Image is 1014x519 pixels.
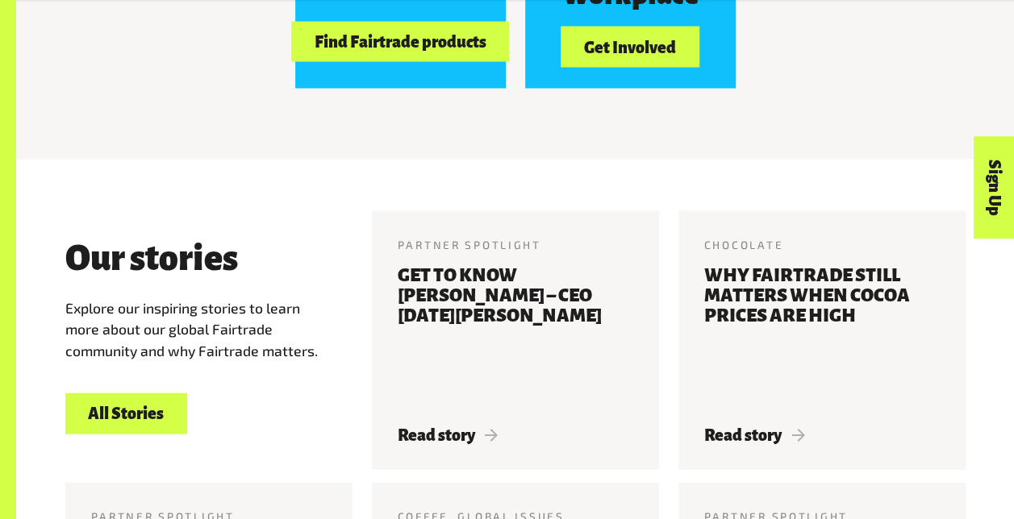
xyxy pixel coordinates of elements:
[704,266,940,406] h3: Why Fairtrade still matters when cocoa prices are high
[704,426,805,444] span: Read story
[398,266,633,406] h3: Get to know [PERSON_NAME] – CEO [DATE][PERSON_NAME]
[398,238,541,251] span: Partner Spotlight
[704,238,783,251] span: Chocolate
[65,240,238,279] h3: Our stories
[65,393,187,434] a: All Stories
[372,211,659,470] a: Partner Spotlight Get to know [PERSON_NAME] – CEO [DATE][PERSON_NAME] Read story
[65,297,334,361] p: Explore our inspiring stories to learn more about our global Fairtrade community and why Fairtrad...
[398,426,499,444] span: Read story
[291,22,509,63] button: Find Fairtrade products
[678,211,966,470] a: Chocolate Why Fairtrade still matters when cocoa prices are high Read story
[561,27,699,68] button: Get Involved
